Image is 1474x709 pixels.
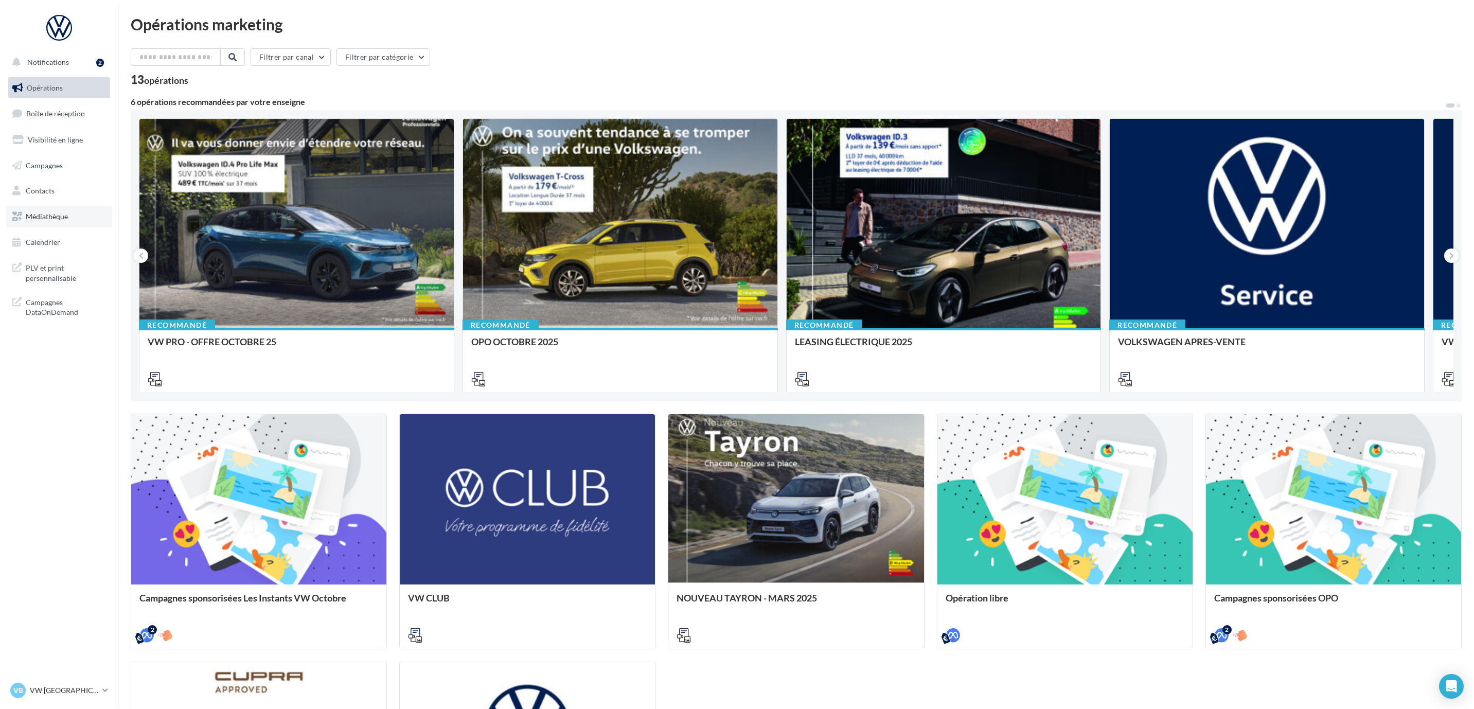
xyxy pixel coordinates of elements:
a: Médiathèque [6,206,112,227]
a: Opérations [6,77,112,99]
span: PLV et print personnalisable [26,261,106,283]
span: Opérations [27,83,63,92]
div: VW PRO - OFFRE OCTOBRE 25 [148,336,446,357]
div: opérations [144,76,188,85]
button: Filtrer par canal [251,48,331,66]
a: Visibilité en ligne [6,129,112,151]
a: Calendrier [6,232,112,253]
a: Contacts [6,180,112,202]
span: Médiathèque [26,212,68,221]
div: 2 [96,59,104,67]
span: Boîte de réception [26,109,85,118]
div: Recommandé [1109,320,1185,331]
div: Recommandé [139,320,215,331]
div: 6 opérations recommandées par votre enseigne [131,98,1445,106]
div: Recommandé [463,320,539,331]
div: 13 [131,74,188,85]
span: Notifications [27,58,69,66]
div: Campagnes sponsorisées OPO [1214,593,1453,613]
div: OPO OCTOBRE 2025 [471,336,769,357]
span: Campagnes [26,161,63,169]
span: Contacts [26,186,55,195]
div: LEASING ÉLECTRIQUE 2025 [795,336,1093,357]
div: Open Intercom Messenger [1439,674,1464,699]
a: PLV et print personnalisable [6,257,112,287]
a: Boîte de réception [6,102,112,125]
div: VOLKSWAGEN APRES-VENTE [1118,336,1416,357]
span: Visibilité en ligne [28,135,83,144]
span: VB [13,685,23,696]
a: Campagnes DataOnDemand [6,291,112,322]
div: 2 [1222,625,1232,634]
button: Filtrer par catégorie [336,48,430,66]
div: Recommandé [786,320,862,331]
div: NOUVEAU TAYRON - MARS 2025 [677,593,915,613]
div: 2 [148,625,157,634]
button: Notifications 2 [6,51,108,73]
a: Campagnes [6,155,112,176]
div: Opération libre [946,593,1184,613]
span: Campagnes DataOnDemand [26,295,106,317]
p: VW [GEOGRAPHIC_DATA] [30,685,98,696]
div: Opérations marketing [131,16,1462,32]
span: Calendrier [26,238,60,246]
div: Campagnes sponsorisées Les Instants VW Octobre [139,593,378,613]
a: VB VW [GEOGRAPHIC_DATA] [8,681,110,700]
div: VW CLUB [408,593,647,613]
